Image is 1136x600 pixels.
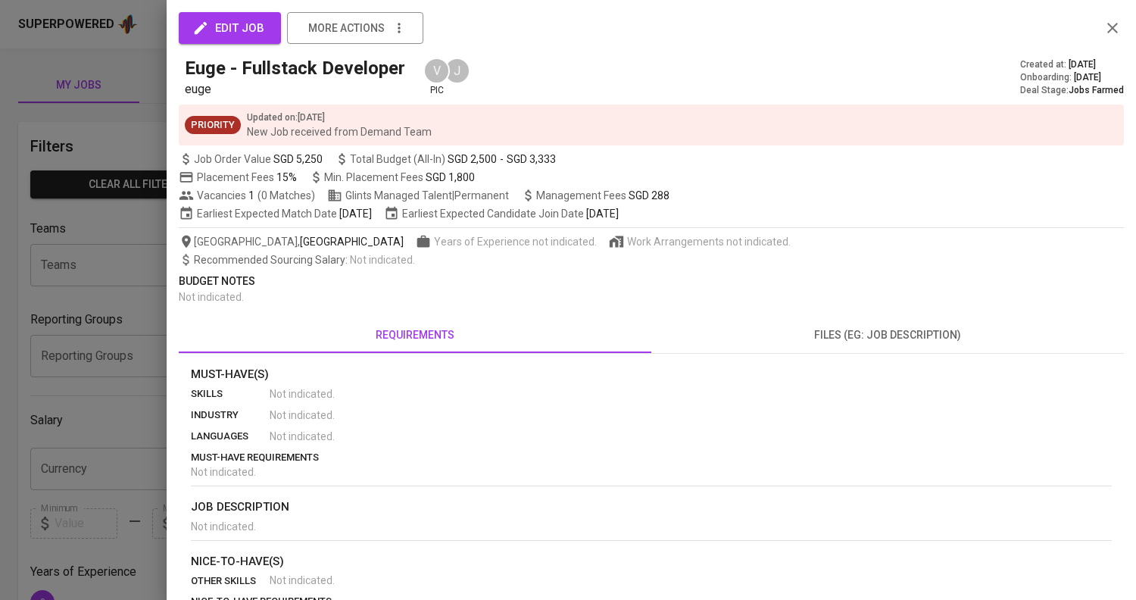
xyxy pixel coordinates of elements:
[191,498,1112,516] p: job description
[191,553,1112,570] p: nice-to-have(s)
[191,429,270,444] p: languages
[179,206,372,221] span: Earliest Expected Match Date
[191,466,256,478] span: Not indicated .
[339,206,372,221] span: [DATE]
[1069,58,1096,71] span: [DATE]
[270,386,335,402] span: Not indicated .
[185,118,241,133] span: Priority
[324,171,475,183] span: Min. Placement Fees
[191,386,270,402] p: skills
[191,366,1112,383] p: Must-Have(s)
[179,152,323,167] span: Job Order Value
[287,12,423,44] button: more actions
[423,58,450,84] div: V
[191,520,256,533] span: Not indicated .
[426,171,475,183] span: SGD 1,800
[1020,71,1124,84] div: Onboarding :
[444,58,470,84] div: J
[185,82,211,96] span: euge
[276,171,297,183] span: 15%
[191,573,270,589] p: other skills
[191,408,270,423] p: industry
[194,254,350,266] span: Recommended Sourcing Salary :
[327,188,509,203] span: Glints Managed Talent | Permanent
[246,188,254,203] span: 1
[536,189,669,202] span: Management Fees
[179,188,315,203] span: Vacancies ( 0 Matches )
[308,19,385,38] span: more actions
[179,234,404,249] span: [GEOGRAPHIC_DATA] ,
[179,12,281,44] button: edit job
[247,111,432,124] p: Updated on : [DATE]
[195,18,264,38] span: edit job
[448,152,497,167] span: SGD 2,500
[627,234,791,249] span: Work Arrangements not indicated.
[384,206,619,221] span: Earliest Expected Candidate Join Date
[247,124,432,139] p: New Job received from Demand Team
[500,152,504,167] span: -
[273,152,323,167] span: SGD 5,250
[270,408,335,423] span: Not indicated .
[423,58,450,97] div: pic
[586,206,619,221] span: [DATE]
[434,234,597,249] span: Years of Experience not indicated.
[197,171,297,183] span: Placement Fees
[179,273,1124,289] p: Budget Notes
[191,450,1112,465] p: must-have requirements
[1069,85,1124,95] span: Jobs Farmed
[335,152,556,167] span: Total Budget (All-In)
[660,326,1115,345] span: files (eg: job description)
[270,573,335,588] span: Not indicated .
[270,429,335,444] span: Not indicated .
[1074,71,1101,84] span: [DATE]
[300,234,404,249] span: [GEOGRAPHIC_DATA]
[1020,84,1124,97] div: Deal Stage :
[188,326,642,345] span: requirements
[1020,58,1124,71] div: Created at :
[629,189,669,202] span: SGD 288
[185,56,405,80] h5: Euge - Fullstack Developer
[507,152,556,167] span: SGD 3,333
[179,291,244,303] span: Not indicated .
[350,254,415,266] span: Not indicated .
